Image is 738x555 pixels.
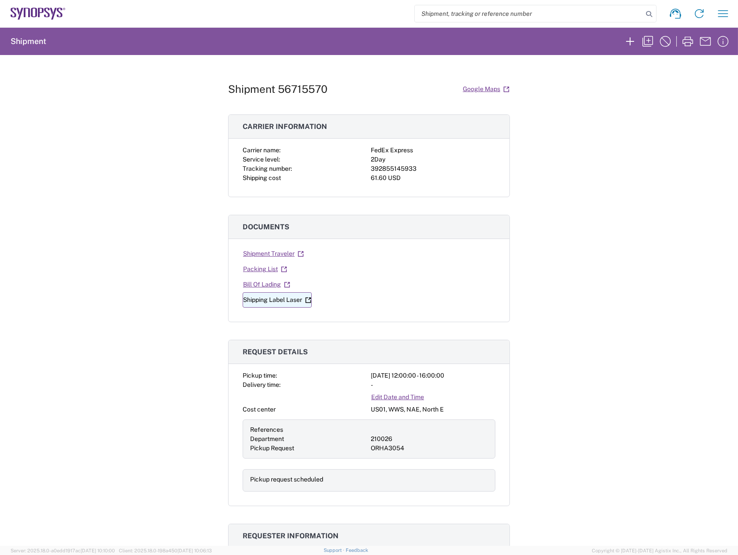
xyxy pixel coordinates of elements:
[250,434,367,444] div: Department
[243,147,280,154] span: Carrier name:
[243,122,327,131] span: Carrier information
[81,548,115,553] span: [DATE] 10:10:00
[371,434,488,444] div: 210026
[11,548,115,553] span: Server: 2025.18.0-a0edd1917ac
[243,174,281,181] span: Shipping cost
[250,476,323,483] span: Pickup request scheduled
[243,223,289,231] span: Documents
[346,548,368,553] a: Feedback
[243,381,280,388] span: Delivery time:
[243,348,308,356] span: Request details
[243,165,292,172] span: Tracking number:
[371,380,495,390] div: -
[324,548,346,553] a: Support
[371,173,495,183] div: 61.60 USD
[371,164,495,173] div: 392855145933
[250,426,283,433] span: References
[371,155,495,164] div: 2Day
[243,277,291,292] a: Bill Of Lading
[243,292,312,308] a: Shipping Label Laser
[243,156,280,163] span: Service level:
[243,261,288,277] a: Packing List
[119,548,212,553] span: Client: 2025.18.0-198a450
[177,548,212,553] span: [DATE] 10:06:13
[371,371,495,380] div: [DATE] 12:00:00 - 16:00:00
[243,246,304,261] a: Shipment Traveler
[462,81,510,97] a: Google Maps
[371,146,495,155] div: FedEx Express
[371,405,495,414] div: US01, WWS, NAE, North E
[11,36,46,47] h2: Shipment
[371,444,488,453] div: ORHA3054
[592,547,727,555] span: Copyright © [DATE]-[DATE] Agistix Inc., All Rights Reserved
[371,390,424,405] a: Edit Date and Time
[243,406,276,413] span: Cost center
[243,372,277,379] span: Pickup time:
[415,5,643,22] input: Shipment, tracking or reference number
[250,444,367,453] div: Pickup Request
[243,532,339,540] span: Requester information
[228,83,328,96] h1: Shipment 56715570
